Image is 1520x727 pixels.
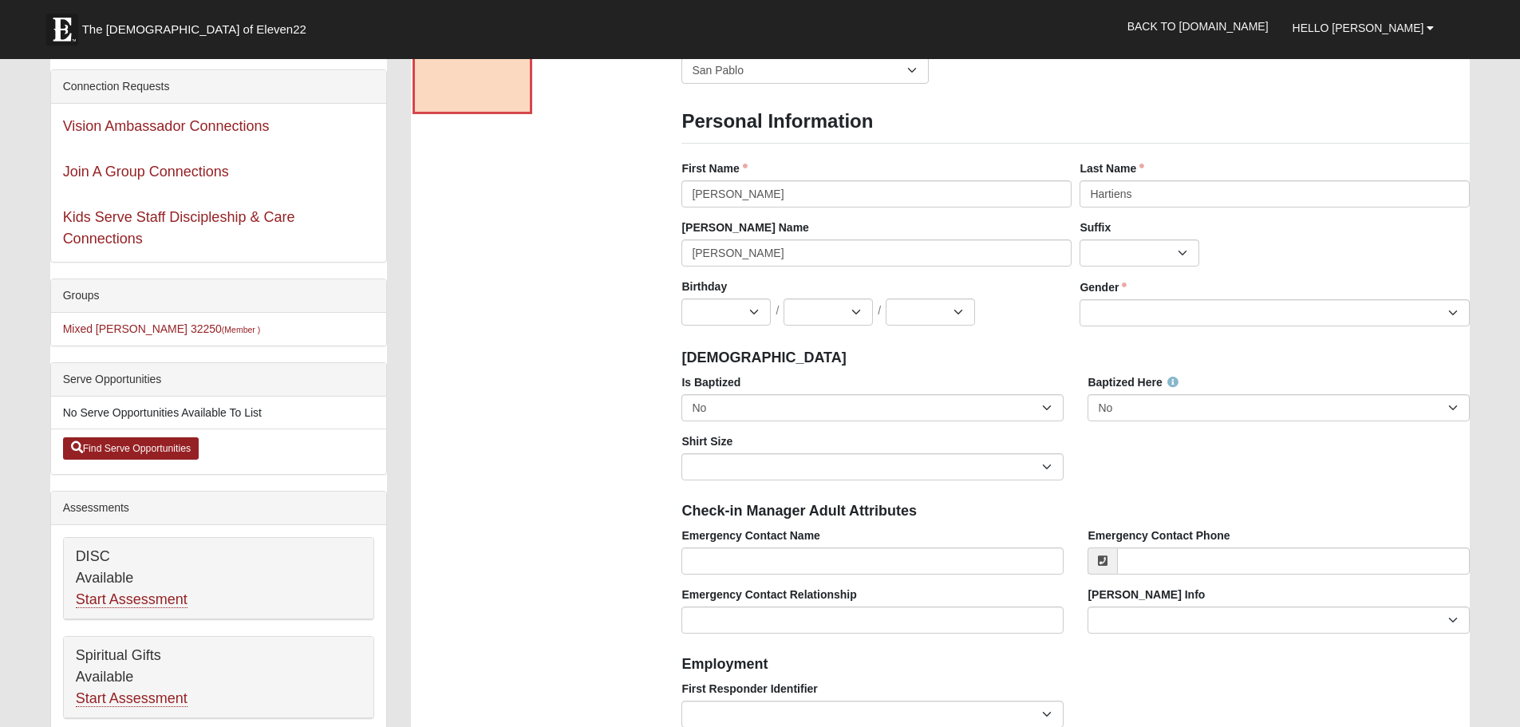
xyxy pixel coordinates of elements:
[51,279,386,313] div: Groups
[1115,6,1281,46] a: Back to [DOMAIN_NAME]
[681,433,732,449] label: Shirt Size
[878,302,881,320] span: /
[63,209,295,247] a: Kids Serve Staff Discipleship & Care Connections
[46,14,78,45] img: Eleven22 logo
[1088,527,1230,543] label: Emergency Contact Phone
[681,279,727,294] label: Birthday
[1293,22,1424,34] span: Hello [PERSON_NAME]
[681,219,808,235] label: [PERSON_NAME] Name
[63,437,199,460] a: Find Serve Opportunities
[681,374,740,390] label: Is Baptized
[51,363,386,397] div: Serve Opportunities
[51,397,386,429] li: No Serve Opportunities Available To List
[681,681,817,697] label: First Responder Identifier
[63,322,261,335] a: Mixed [PERSON_NAME] 32250(Member )
[681,503,1470,520] h4: Check-in Manager Adult Attributes
[51,70,386,104] div: Connection Requests
[82,22,306,38] span: The [DEMOGRAPHIC_DATA] of Eleven22
[1080,219,1111,235] label: Suffix
[64,637,373,718] div: Spiritual Gifts Available
[1281,8,1447,48] a: Hello [PERSON_NAME]
[76,591,188,608] a: Start Assessment
[63,164,229,180] a: Join A Group Connections
[681,527,820,543] label: Emergency Contact Name
[1080,279,1127,295] label: Gender
[681,110,1470,133] h3: Personal Information
[63,118,270,134] a: Vision Ambassador Connections
[1080,160,1144,176] label: Last Name
[776,302,779,320] span: /
[76,690,188,707] a: Start Assessment
[64,538,373,619] div: DISC Available
[38,6,357,45] a: The [DEMOGRAPHIC_DATA] of Eleven22
[222,325,260,334] small: (Member )
[681,160,747,176] label: First Name
[1088,374,1178,390] label: Baptized Here
[681,587,856,603] label: Emergency Contact Relationship
[681,656,1470,674] h4: Employment
[1088,587,1205,603] label: [PERSON_NAME] Info
[51,492,386,525] div: Assessments
[681,350,1470,367] h4: [DEMOGRAPHIC_DATA]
